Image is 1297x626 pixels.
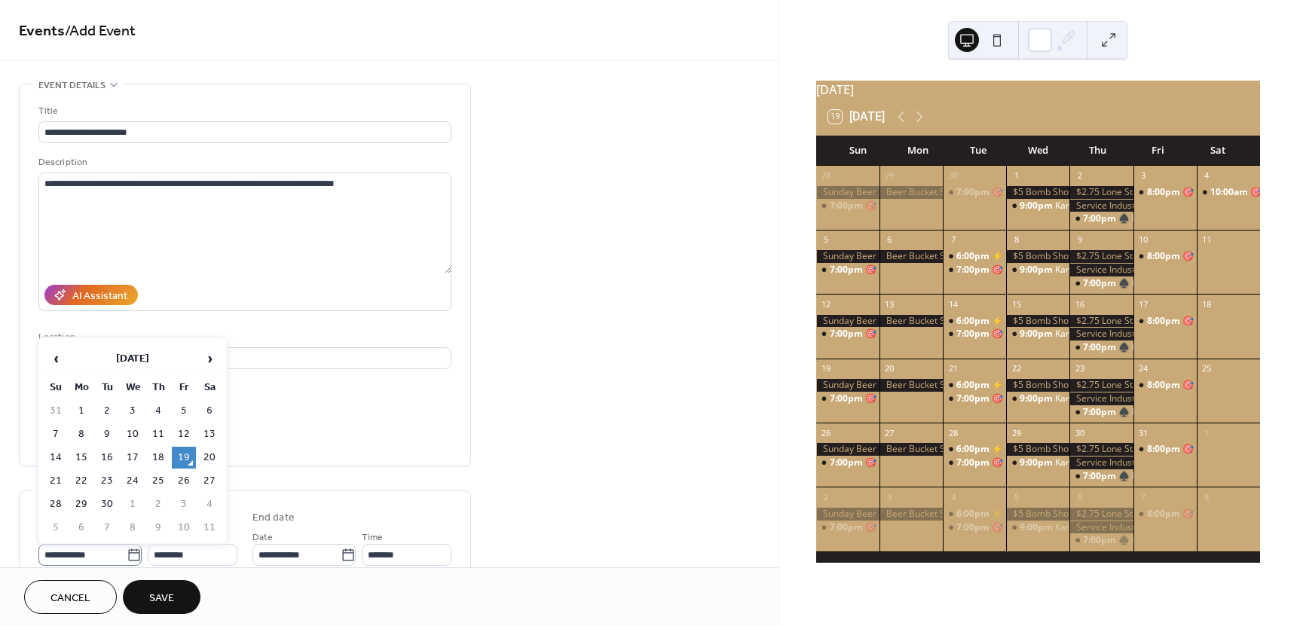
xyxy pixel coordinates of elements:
[1083,277,1118,290] span: 7:00pm
[821,234,832,246] div: 5
[865,521,986,534] div: 🎯 [DATE] Dart Tournament!
[1011,170,1022,182] div: 1
[146,423,170,445] td: 11
[1069,186,1133,199] div: $2.75 Lone Star
[1020,264,1055,276] span: 9:00pm
[1074,427,1085,438] div: 30
[1055,200,1115,212] div: Karaoke Night
[884,298,895,310] div: 13
[823,106,890,127] button: 19[DATE]
[1083,534,1118,547] span: 7:00pm
[1008,136,1068,166] div: Wed
[943,328,1006,340] div: 🎯 Tuesday Dart Tournament!
[19,17,65,46] a: Events
[197,400,222,422] td: 6
[1069,443,1133,456] div: $2.75 Lone Star
[69,447,93,469] td: 15
[1006,186,1069,199] div: $5 Bomb Shots
[830,521,865,534] span: 7:00pm
[38,78,106,93] span: Event details
[1147,186,1182,199] span: 8:00pm
[879,315,943,328] div: Beer Bucket Specials
[816,457,879,469] div: 🎯 Tuesday Dart Tournament!
[884,170,895,182] div: 29
[95,400,119,422] td: 2
[121,493,145,515] td: 1
[69,343,196,375] th: [DATE]
[65,17,136,46] span: / Add Event
[121,377,145,399] th: We
[943,186,1006,199] div: 🎯 Tuesday Dart Tournament!
[830,328,865,340] span: 7:00pm
[146,377,170,399] th: Th
[888,136,948,166] div: Mon
[197,517,222,539] td: 11
[816,81,1260,99] div: [DATE]
[821,491,832,502] div: 2
[1006,443,1069,456] div: $5 Bomb Shots
[943,443,1006,456] div: ⚡ Power Hour Tuesdays!
[816,250,879,263] div: Sunday Beer Bucket Specials
[816,200,879,212] div: 🎯 Tuesday Dart Tournament!
[1147,379,1182,392] span: 8:00pm
[121,470,145,492] td: 24
[830,200,865,212] span: 7:00pm
[146,470,170,492] td: 25
[948,136,1008,166] div: Tue
[121,517,145,539] td: 8
[1069,457,1133,469] div: Service Industry Night
[252,530,273,545] span: Date
[38,154,448,170] div: Description
[24,580,117,614] button: Cancel
[879,443,943,456] div: Beer Bucket Specials
[44,517,68,539] td: 5
[947,298,959,310] div: 14
[956,521,992,534] span: 7:00pm
[1074,234,1085,246] div: 9
[992,443,1100,456] div: ⚡ Power Hour Tuesdays!
[956,379,992,392] span: 6:00pm
[1069,264,1133,276] div: Service Industry Night
[956,443,992,456] span: 6:00pm
[943,250,1006,263] div: ⚡ Power Hour Tuesdays!
[1138,298,1149,310] div: 17
[252,510,295,526] div: End date
[943,457,1006,469] div: 🎯 Tuesday Dart Tournament!
[1069,470,1133,483] div: ♠️ Poker Tournament! Thursdays
[1133,186,1197,199] div: 🎯 Friday Dart Tournament!
[865,328,986,340] div: 🎯 [DATE] Dart Tournament!
[884,491,895,502] div: 3
[1068,136,1128,166] div: Thu
[1133,315,1197,328] div: 🎯 Friday Dart Tournament!
[1020,328,1055,340] span: 9:00pm
[1074,298,1085,310] div: 16
[1011,427,1022,438] div: 29
[1201,363,1213,374] div: 25
[1006,457,1069,469] div: Karaoke Night
[44,493,68,515] td: 28
[1069,277,1133,290] div: ♠️ Poker Tournament! Thursdays
[1069,250,1133,263] div: $2.75 Lone Star
[865,392,986,405] div: 🎯 [DATE] Dart Tournament!
[821,170,832,182] div: 28
[992,508,1100,521] div: ⚡ Power Hour Tuesdays!
[830,264,865,276] span: 7:00pm
[1069,379,1133,392] div: $2.75 Lone Star
[146,400,170,422] td: 4
[172,400,196,422] td: 5
[1020,392,1055,405] span: 9:00pm
[121,447,145,469] td: 17
[1083,341,1118,354] span: 7:00pm
[1197,186,1260,199] div: 🎯 Dart Calcutta Tournament!
[1055,264,1115,276] div: Karaoke Night
[172,377,196,399] th: Fr
[1074,491,1085,502] div: 6
[197,470,222,492] td: 27
[44,344,67,374] span: ‹
[1133,508,1197,521] div: 🎯 Friday Dart Tournament!
[1133,443,1197,456] div: 🎯 Friday Dart Tournament!
[1055,521,1115,534] div: Karaoke Night
[956,328,992,340] span: 7:00pm
[1074,170,1085,182] div: 2
[956,186,992,199] span: 7:00pm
